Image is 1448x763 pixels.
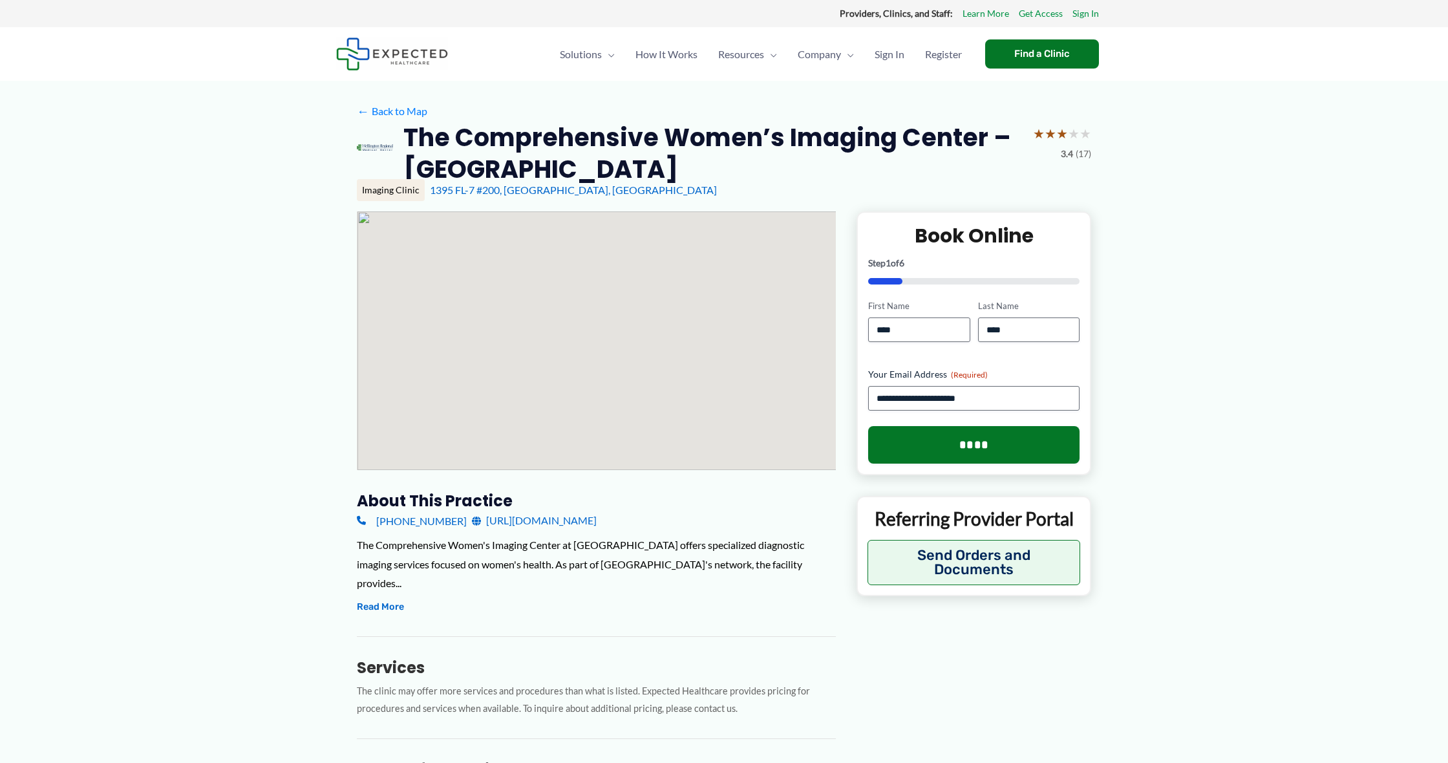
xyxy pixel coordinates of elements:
a: Sign In [864,32,915,77]
a: ResourcesMenu Toggle [708,32,787,77]
span: Menu Toggle [602,32,615,77]
img: Expected Healthcare Logo - side, dark font, small [336,38,448,70]
a: [PHONE_NUMBER] [357,511,467,530]
span: (17) [1076,145,1091,162]
a: [URL][DOMAIN_NAME] [472,511,597,530]
span: 1 [886,257,891,268]
a: 1395 FL-7 #200, [GEOGRAPHIC_DATA], [GEOGRAPHIC_DATA] [430,184,717,196]
span: Resources [718,32,764,77]
p: Referring Provider Portal [868,507,1080,530]
button: Read More [357,599,404,615]
label: First Name [868,300,970,312]
span: 6 [899,257,904,268]
span: ← [357,105,369,117]
span: 3.4 [1061,145,1073,162]
span: Solutions [560,32,602,77]
nav: Primary Site Navigation [549,32,972,77]
h2: Book Online [868,223,1080,248]
a: Sign In [1072,5,1099,22]
span: Company [798,32,841,77]
h3: About this practice [357,491,836,511]
span: ★ [1033,122,1045,145]
h3: Services [357,658,836,678]
a: Register [915,32,972,77]
a: Find a Clinic [985,39,1099,69]
p: Step of [868,259,1080,268]
a: Learn More [963,5,1009,22]
p: The clinic may offer more services and procedures than what is listed. Expected Healthcare provid... [357,683,836,718]
span: ★ [1068,122,1080,145]
span: Sign In [875,32,904,77]
button: Send Orders and Documents [868,540,1080,585]
label: Your Email Address [868,368,1080,381]
span: How It Works [635,32,697,77]
a: SolutionsMenu Toggle [549,32,625,77]
span: ★ [1045,122,1056,145]
h2: The Comprehensive Women’s Imaging Center – [GEOGRAPHIC_DATA] [403,122,1023,186]
a: How It Works [625,32,708,77]
a: ←Back to Map [357,102,427,121]
span: ★ [1080,122,1091,145]
a: CompanyMenu Toggle [787,32,864,77]
div: Imaging Clinic [357,179,425,201]
label: Last Name [978,300,1080,312]
span: (Required) [951,370,988,380]
span: ★ [1056,122,1068,145]
span: Register [925,32,962,77]
span: Menu Toggle [841,32,854,77]
div: The Comprehensive Women's Imaging Center at [GEOGRAPHIC_DATA] offers specialized diagnostic imagi... [357,535,836,593]
span: Menu Toggle [764,32,777,77]
a: Get Access [1019,5,1063,22]
strong: Providers, Clinics, and Staff: [840,8,953,19]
